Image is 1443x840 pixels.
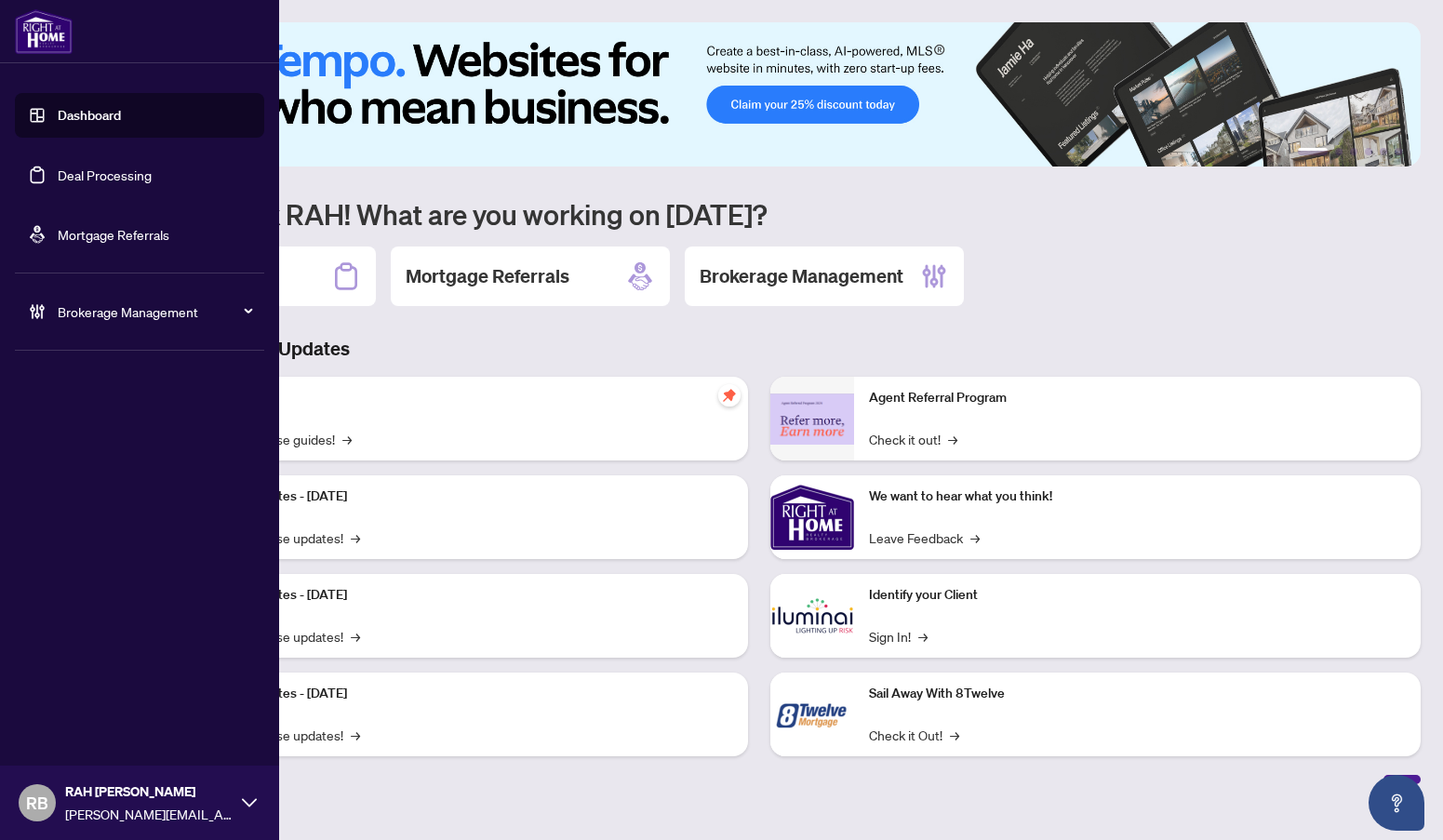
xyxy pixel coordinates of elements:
[97,22,1421,167] img: Slide 0
[950,725,959,745] span: →
[195,585,733,606] p: Platform Updates - [DATE]
[869,626,928,647] a: Sign In!→
[1350,148,1357,155] button: 3
[65,804,233,824] span: [PERSON_NAME][EMAIL_ADDRESS][DOMAIN_NAME]
[351,626,360,647] span: →
[97,196,1421,232] h1: Welcome back RAH! What are you working on [DATE]?
[195,684,733,704] p: Platform Updates - [DATE]
[918,626,928,647] span: →
[1365,148,1372,155] button: 4
[970,527,980,548] span: →
[1369,775,1424,831] button: Open asap
[1395,148,1402,155] button: 6
[770,475,854,559] img: We want to hear what you think!
[869,527,980,548] a: Leave Feedback→
[869,388,1407,408] p: Agent Referral Program
[1380,148,1387,155] button: 5
[58,226,169,243] a: Mortgage Referrals
[406,263,569,289] h2: Mortgage Referrals
[869,487,1407,507] p: We want to hear what you think!
[15,9,73,54] img: logo
[351,725,360,745] span: →
[718,384,741,407] span: pushpin
[1298,148,1328,155] button: 1
[869,585,1407,606] p: Identify your Client
[770,574,854,658] img: Identify your Client
[97,336,1421,362] h3: Brokerage & Industry Updates
[869,429,957,449] a: Check it out!→
[1335,148,1343,155] button: 2
[58,167,152,183] a: Deal Processing
[770,393,854,445] img: Agent Referral Program
[65,781,233,802] span: RAH [PERSON_NAME]
[869,684,1407,704] p: Sail Away With 8Twelve
[869,725,959,745] a: Check it Out!→
[948,429,957,449] span: →
[342,429,352,449] span: →
[58,107,121,124] a: Dashboard
[195,487,733,507] p: Platform Updates - [DATE]
[351,527,360,548] span: →
[58,301,251,322] span: Brokerage Management
[26,790,48,816] span: RB
[195,388,733,408] p: Self-Help
[700,263,903,289] h2: Brokerage Management
[770,673,854,756] img: Sail Away With 8Twelve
